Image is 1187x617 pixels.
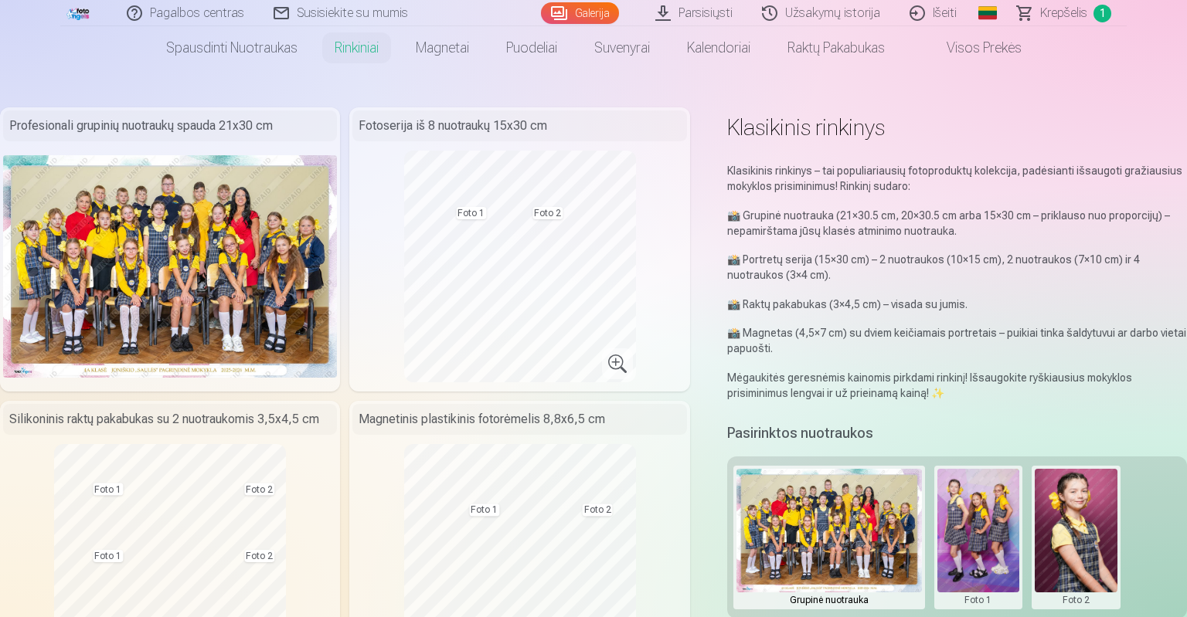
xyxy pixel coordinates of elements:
a: Kalendoriai [668,26,769,69]
p: 📸 Raktų pakabukas (3×4,5 cm) – visada su jumis. [727,297,1187,312]
a: Suvenyrai [576,26,668,69]
a: Visos prekės [903,26,1040,69]
h5: Pasirinktos nuotraukos [727,422,873,444]
div: Profesionali grupinių nuotraukų spauda 21x30 cm [3,110,337,141]
p: Mėgaukitės geresnėmis kainomis pirkdami rinkinį! Išsaugokite ryškiausius mokyklos prisiminimus le... [727,370,1187,401]
span: 1 [1093,5,1111,22]
div: Silikoninis raktų pakabukas su 2 nuotraukomis 3,5x4,5 cm [3,404,337,435]
h1: Klasikinis rinkinys [727,114,1187,141]
div: Grupinė nuotrauka [736,592,922,608]
p: Klasikinis rinkinys – tai populiariausių fotoproduktų kolekcija, padėsianti išsaugoti gražiausius... [727,163,1187,194]
div: Magnetinis plastikinis fotorėmelis 8,8x6,5 cm [352,404,686,435]
a: Raktų pakabukas [769,26,903,69]
p: 📸 Grupinė nuotrauka (21×30.5 cm, 20×30.5 cm arba 15×30 cm – priklauso nuo proporcijų) – nepamiršt... [727,208,1187,239]
a: Magnetai [397,26,488,69]
a: Puodeliai [488,26,576,69]
a: Rinkiniai [316,26,397,69]
p: 📸 Magnetas (4,5×7 cm) su dviem keičiamais portretais – puikiai tinka šaldytuvui ar darbo vietai p... [727,325,1187,356]
img: /fa2 [66,6,91,20]
span: Krepšelis [1040,4,1087,22]
a: Spausdinti nuotraukas [148,26,316,69]
div: Fotoserija iš 8 nuotraukų 15x30 cm [352,110,686,141]
a: Galerija [541,2,619,24]
p: 📸 Portretų serija (15×30 cm) – 2 nuotraukos (10×15 cm), 2 nuotraukos (7×10 cm) ir 4 nuotraukos (3... [727,252,1187,283]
